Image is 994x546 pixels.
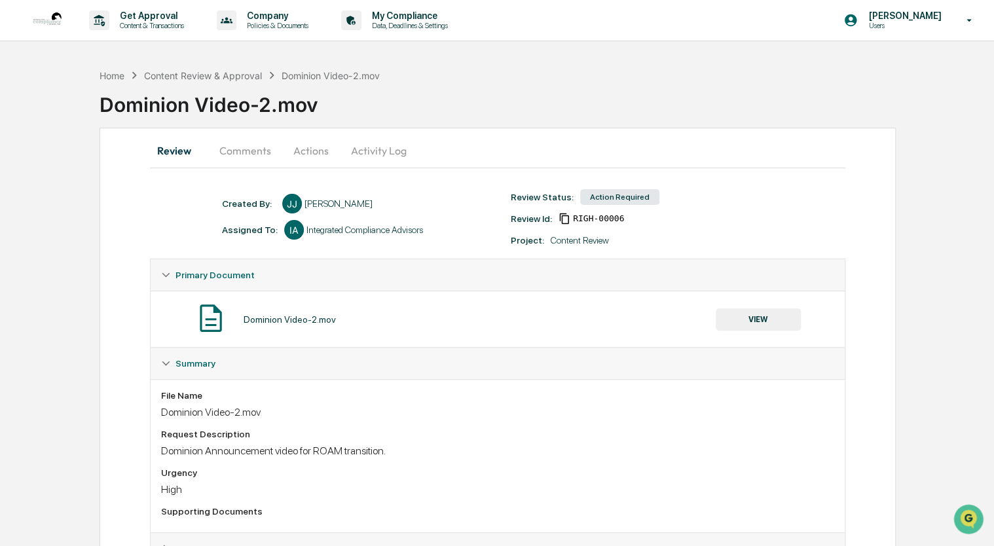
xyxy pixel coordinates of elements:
[100,82,994,117] div: Dominion Video-2.mov
[26,190,83,203] span: Data Lookup
[161,467,835,478] div: Urgency
[13,100,37,124] img: 1746055101610-c473b297-6a78-478c-a979-82029cc54cd1
[151,379,845,532] div: Summary
[13,27,238,48] p: How can we help?
[244,314,336,325] div: Dominion Video-2.mov
[304,198,373,209] div: [PERSON_NAME]
[161,506,835,517] div: Supporting Documents
[108,165,162,178] span: Attestations
[31,5,63,36] img: logo
[13,166,24,177] div: 🖐️
[130,222,158,232] span: Pylon
[282,70,379,81] div: Dominion Video-2.mov
[223,104,238,120] button: Start new chat
[100,70,124,81] div: Home
[150,135,846,166] div: secondary tabs example
[511,213,552,224] div: Review Id:
[8,160,90,183] a: 🖐️Preclearance
[222,198,276,209] div: Created By: ‎ ‎
[511,235,544,246] div: Project:
[580,189,659,205] div: Action Required
[109,21,191,30] p: Content & Transactions
[175,358,215,369] span: Summary
[95,166,105,177] div: 🗄️
[361,10,454,21] p: My Compliance
[858,10,948,21] p: [PERSON_NAME]
[361,21,454,30] p: Data, Deadlines & Settings
[175,270,255,280] span: Primary Document
[573,213,624,224] span: 2c42b71d-5f04-42a2-9e76-08125e25299e
[306,225,423,235] div: Integrated Compliance Advisors
[858,21,948,30] p: Users
[194,302,227,335] img: Document Icon
[282,194,302,213] div: JJ
[161,445,835,457] div: Dominion Announcement video for ROAM transition.
[952,503,987,538] iframe: Open customer support
[90,160,168,183] a: 🗄️Attestations
[144,70,262,81] div: Content Review & Approval
[151,259,845,291] div: Primary Document
[151,348,845,379] div: Summary
[209,135,282,166] button: Comments
[161,483,835,496] div: High
[92,221,158,232] a: Powered byPylon
[45,113,171,124] div: We're offline, we'll be back soon
[8,185,88,208] a: 🔎Data Lookup
[284,220,304,240] div: IA
[26,165,84,178] span: Preclearance
[236,21,315,30] p: Policies & Documents
[150,135,209,166] button: Review
[222,225,278,235] div: Assigned To:
[151,291,845,347] div: Primary Document
[45,100,215,113] div: Start new chat
[341,135,417,166] button: Activity Log
[161,390,835,401] div: File Name
[551,235,609,246] div: Content Review
[716,308,801,331] button: VIEW
[511,192,574,202] div: Review Status:
[161,406,835,418] div: Dominion Video-2.mov
[13,191,24,202] div: 🔎
[236,10,315,21] p: Company
[161,429,835,439] div: Request Description
[109,10,191,21] p: Get Approval
[282,135,341,166] button: Actions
